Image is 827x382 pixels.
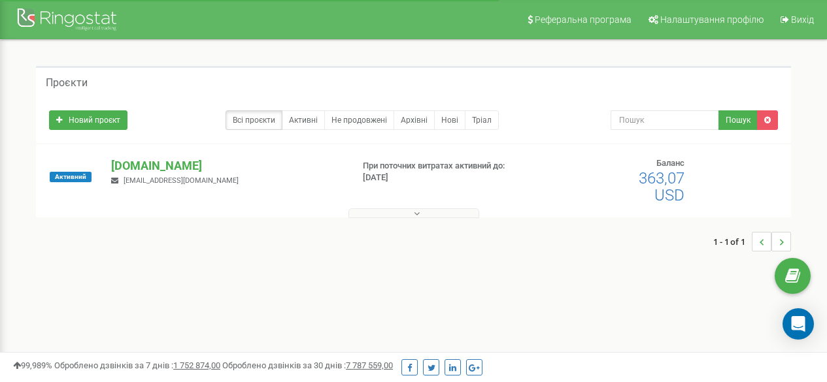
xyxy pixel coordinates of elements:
a: Архівні [394,110,435,130]
a: Тріал [465,110,499,130]
span: Реферальна програма [535,14,632,25]
span: 1 - 1 of 1 [713,232,752,251]
span: 99,989% [13,360,52,370]
span: Вихід [791,14,814,25]
a: Нові [434,110,465,130]
p: [DOMAIN_NAME] [111,157,341,174]
span: Оброблено дзвінків за 7 днів : [54,360,220,370]
div: Open Intercom Messenger [783,308,814,340]
span: Оброблено дзвінків за 30 днів : [222,360,393,370]
nav: ... [713,219,791,264]
u: 1 752 874,00 [173,360,220,370]
a: Всі проєкти [226,110,282,130]
a: Не продовжені [324,110,394,130]
u: 7 787 559,00 [346,360,393,370]
a: Новий проєкт [49,110,127,130]
span: Активний [50,172,92,182]
span: [EMAIL_ADDRESS][DOMAIN_NAME] [124,176,239,185]
button: Пошук [718,110,758,130]
span: 363,07 USD [639,169,684,204]
h5: Проєкти [46,77,88,89]
p: При поточних витратах активний до: [DATE] [363,160,530,184]
a: Активні [282,110,325,130]
input: Пошук [611,110,719,130]
span: Баланс [656,158,684,168]
span: Налаштування профілю [660,14,764,25]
